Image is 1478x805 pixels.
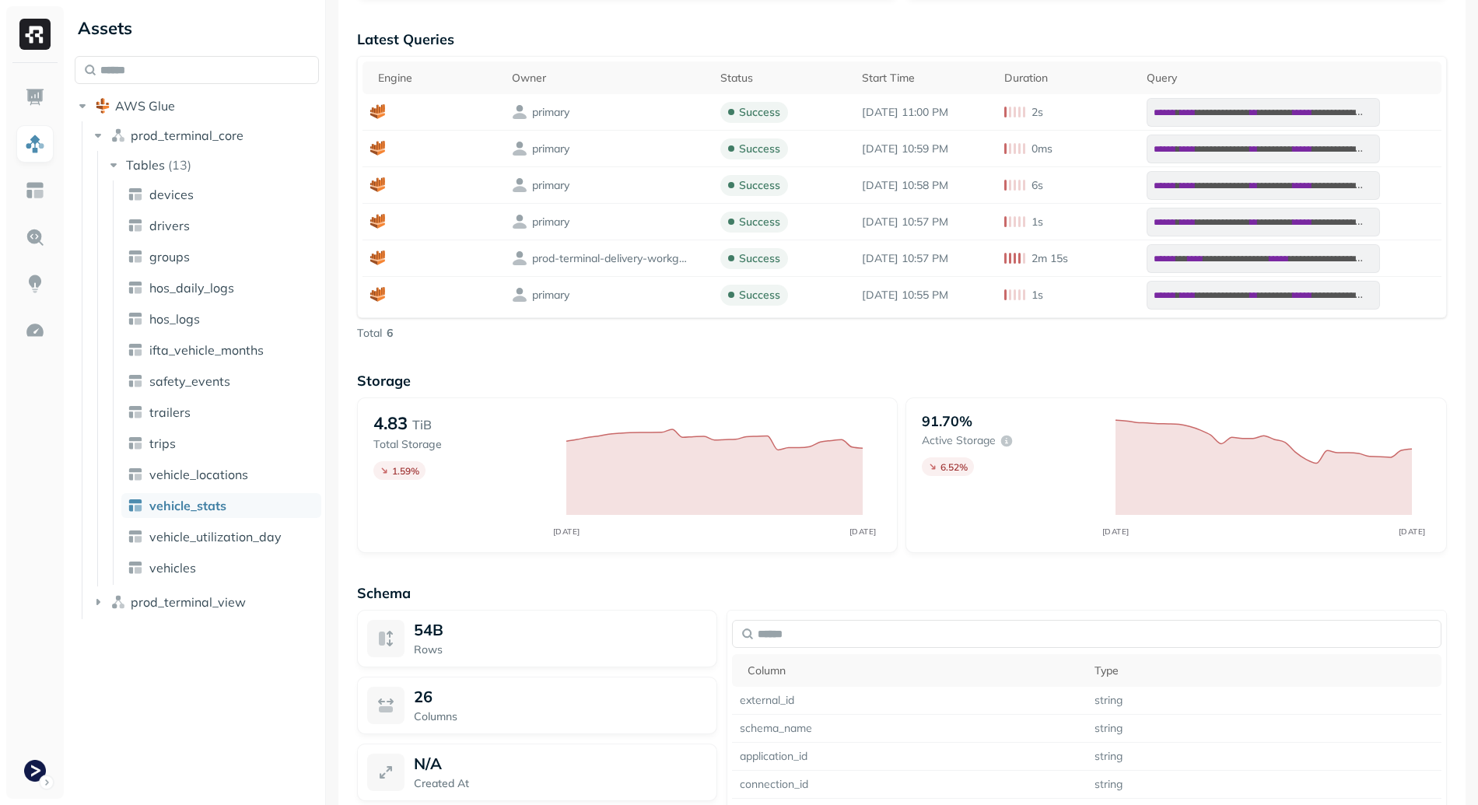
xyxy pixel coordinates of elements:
img: table [128,560,143,576]
span: groups [149,249,190,264]
p: Schema [357,584,1447,602]
p: primary [532,105,569,120]
p: Total [357,326,382,341]
td: application_id [732,743,1087,771]
p: 2s [1031,105,1043,120]
div: Engine [378,71,497,86]
span: drivers [149,218,190,233]
span: ifta_vehicle_months [149,342,264,358]
p: success [739,178,780,193]
p: Latest Queries [357,30,1447,48]
img: Dashboard [25,87,45,107]
td: external_id [732,687,1087,715]
div: Start Time [862,71,989,86]
p: 6 [387,326,393,341]
td: schema_name [732,715,1087,743]
p: 0ms [1031,142,1052,156]
td: connection_id [732,771,1087,799]
a: vehicle_utilization_day [121,524,321,549]
p: success [739,142,780,156]
div: Duration [1004,71,1131,86]
img: table [128,373,143,389]
p: Sep 16, 2025 10:55 PM [862,288,989,303]
p: Sep 16, 2025 10:57 PM [862,215,989,229]
div: Column [748,663,1079,678]
a: hos_daily_logs [121,275,321,300]
button: AWS Glue [75,93,319,118]
img: Terminal [24,760,46,782]
p: Storage [357,372,1447,390]
p: primary [532,142,569,156]
td: string [1087,687,1441,715]
span: prod_terminal_core [131,128,243,143]
p: Sep 16, 2025 11:00 PM [862,105,989,120]
button: prod_terminal_core [90,123,320,148]
span: trailers [149,404,191,420]
p: primary [532,288,569,303]
p: 91.70% [922,412,972,430]
p: 2m 15s [1031,251,1068,266]
p: 1s [1031,288,1043,303]
p: Sep 16, 2025 10:59 PM [862,142,989,156]
a: trailers [121,400,321,425]
p: TiB [412,415,432,434]
span: hos_daily_logs [149,280,234,296]
img: table [128,467,143,482]
p: Sep 16, 2025 10:58 PM [862,178,989,193]
img: Insights [25,274,45,294]
a: ifta_vehicle_months [121,338,321,362]
span: vehicle_utilization_day [149,529,282,544]
p: success [739,215,780,229]
p: Columns [414,709,707,724]
img: namespace [110,594,126,610]
span: vehicles [149,560,196,576]
p: 6.52 % [940,461,968,473]
div: Owner [512,71,705,86]
td: string [1087,771,1441,799]
a: trips [121,431,321,456]
p: 1.59 % [392,465,419,477]
a: groups [121,244,321,269]
div: Query [1147,71,1434,86]
p: Active storage [922,433,996,448]
p: Total Storage [373,437,552,452]
a: hos_logs [121,306,321,331]
p: Sep 16, 2025 10:57 PM [862,251,989,266]
img: root [95,98,110,114]
p: Rows [414,642,707,657]
button: Tables(13) [106,152,320,177]
img: Assets [25,134,45,154]
p: N/A [414,754,442,773]
span: devices [149,187,194,202]
span: safety_events [149,373,230,389]
img: table [128,218,143,233]
img: table [128,280,143,296]
span: hos_logs [149,311,200,327]
img: Optimization [25,320,45,341]
p: success [739,251,780,266]
p: primary [532,178,569,193]
p: 6s [1031,178,1043,193]
a: vehicle_locations [121,462,321,487]
p: success [739,105,780,120]
span: trips [149,436,176,451]
p: Created At [414,776,707,791]
a: devices [121,182,321,207]
p: ( 13 ) [168,157,191,173]
img: table [128,529,143,544]
img: Query Explorer [25,227,45,247]
img: table [128,498,143,513]
a: safety_events [121,369,321,394]
div: Status [720,71,847,86]
img: table [128,187,143,202]
td: string [1087,715,1441,743]
tspan: [DATE] [553,527,580,537]
a: drivers [121,213,321,238]
span: vehicle_stats [149,498,226,513]
span: prod_terminal_view [131,594,246,610]
div: Assets [75,16,319,40]
img: namespace [110,128,126,143]
span: 54B [414,620,443,639]
a: vehicle_stats [121,493,321,518]
span: AWS Glue [115,98,175,114]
